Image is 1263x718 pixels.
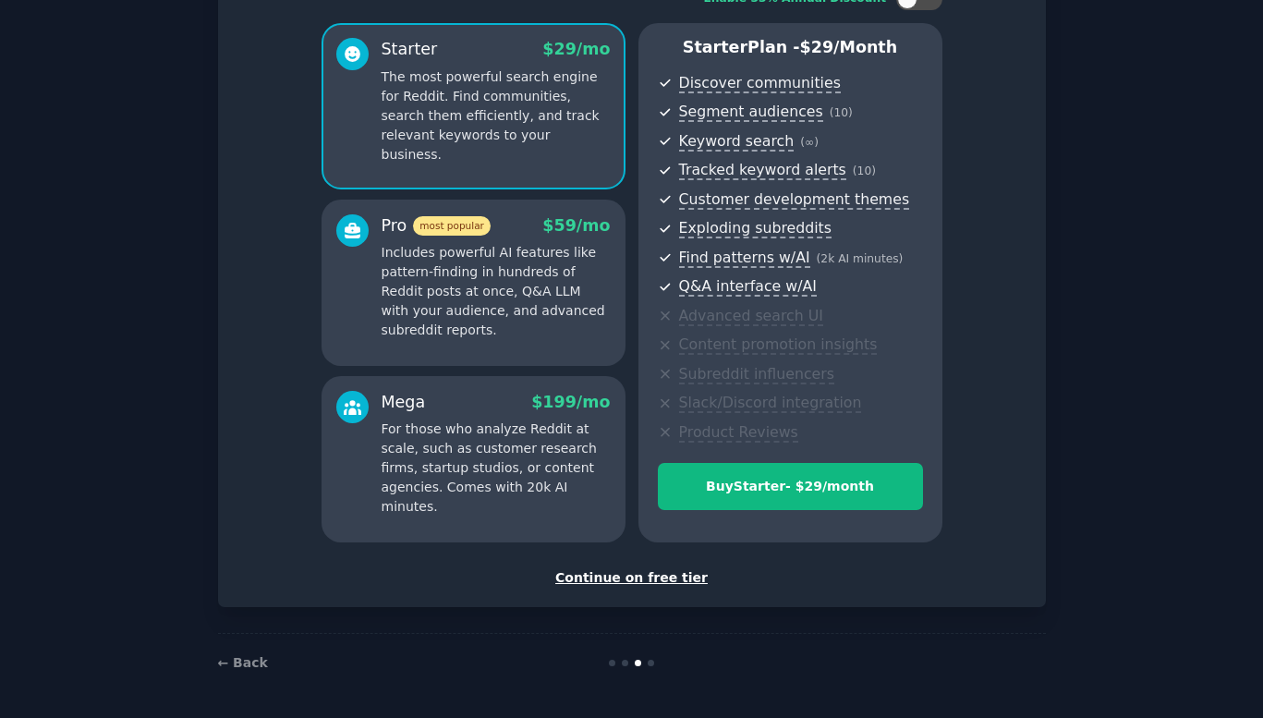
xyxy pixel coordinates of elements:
span: Find patterns w/AI [679,249,810,268]
p: For those who analyze Reddit at scale, such as customer research firms, startup studios, or conte... [382,420,611,517]
span: Content promotion insights [679,335,878,355]
span: Advanced search UI [679,307,823,326]
span: Subreddit influencers [679,365,834,384]
span: Product Reviews [679,423,798,443]
span: Segment audiences [679,103,823,122]
span: Q&A interface w/AI [679,277,817,297]
span: Discover communities [679,74,841,93]
span: $ 199 /mo [531,393,610,411]
p: Starter Plan - [658,36,923,59]
span: Keyword search [679,132,795,152]
span: ( 10 ) [830,106,853,119]
span: ( 2k AI minutes ) [817,252,904,265]
span: ( 10 ) [853,164,876,177]
p: The most powerful search engine for Reddit. Find communities, search them efficiently, and track ... [382,67,611,164]
div: Pro [382,214,491,237]
span: $ 29 /mo [542,40,610,58]
span: most popular [413,216,491,236]
span: ( ∞ ) [800,136,819,149]
span: Exploding subreddits [679,219,832,238]
div: Buy Starter - $ 29 /month [659,477,922,496]
div: Mega [382,391,426,414]
span: Customer development themes [679,190,910,210]
span: Slack/Discord integration [679,394,862,413]
a: ← Back [218,655,268,670]
p: Includes powerful AI features like pattern-finding in hundreds of Reddit posts at once, Q&A LLM w... [382,243,611,340]
div: Starter [382,38,438,61]
div: Continue on free tier [237,568,1026,588]
span: Tracked keyword alerts [679,161,846,180]
button: BuyStarter- $29/month [658,463,923,510]
span: $ 29 /month [800,38,898,56]
span: $ 59 /mo [542,216,610,235]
